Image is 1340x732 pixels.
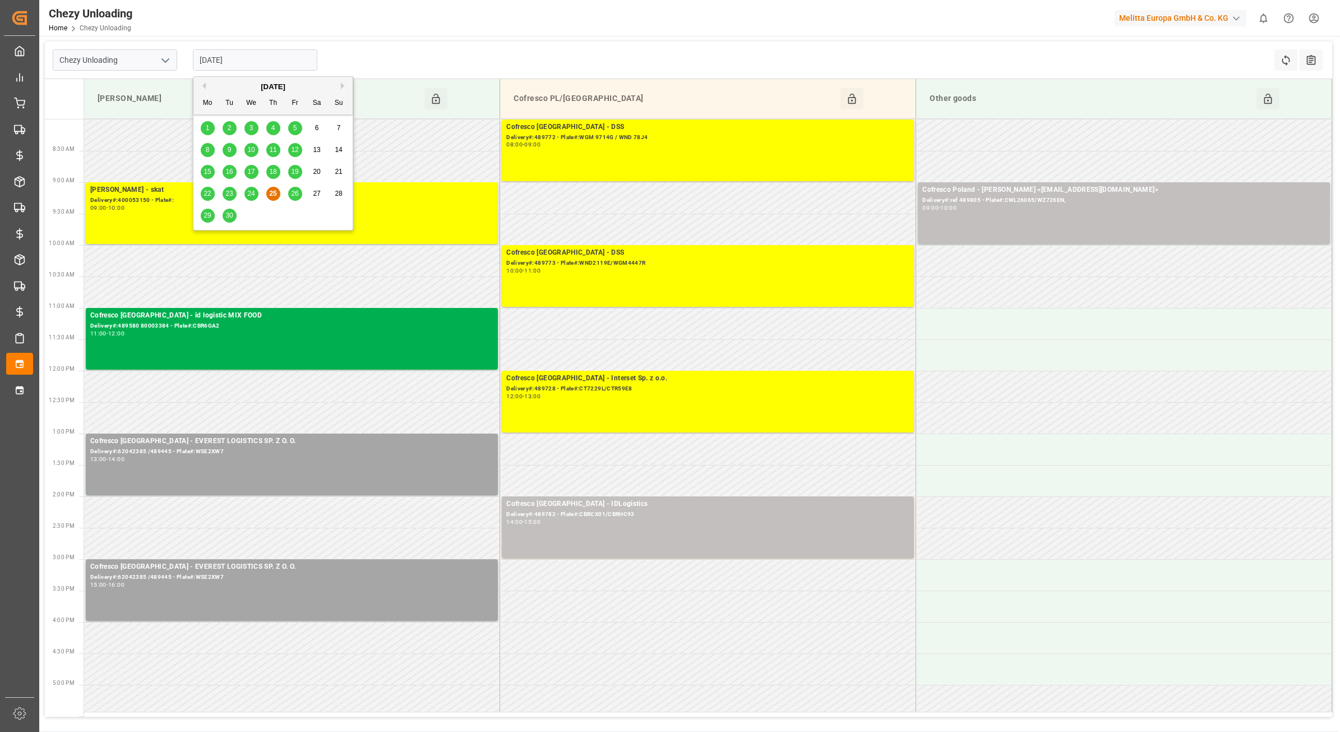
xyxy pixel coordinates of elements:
[1251,6,1276,31] button: show 0 new notifications
[90,447,493,457] div: Delivery#:62042385 /489445 - Plate#:WSE2XW7
[223,121,237,135] div: Choose Tuesday, September 2nd, 2025
[310,187,324,201] div: Choose Saturday, September 27th, 2025
[332,121,346,135] div: Choose Sunday, September 7th, 2025
[310,143,324,157] div: Choose Saturday, September 13th, 2025
[108,582,124,587] div: 16:00
[288,143,302,157] div: Choose Friday, September 12th, 2025
[206,146,210,154] span: 8
[310,165,324,179] div: Choose Saturday, September 20th, 2025
[288,96,302,111] div: Fr
[506,133,909,142] div: Delivery#:489772 - Plate#:WGM 9714G / WND 78J4
[922,196,1325,205] div: Delivery#:ref 489805 - Plate#:CWL26065/WZ726EN,
[266,165,280,179] div: Choose Thursday, September 18th, 2025
[53,460,75,466] span: 1:30 PM
[244,121,258,135] div: Choose Wednesday, September 3rd, 2025
[291,168,298,176] span: 19
[922,185,1325,196] div: Cofresco Poland - [PERSON_NAME] <[EMAIL_ADDRESS][DOMAIN_NAME]>
[244,96,258,111] div: We
[90,205,107,210] div: 09:00
[90,331,107,336] div: 11:00
[223,143,237,157] div: Choose Tuesday, September 9th, 2025
[49,5,132,22] div: Chezy Unloading
[523,268,524,273] div: -
[310,96,324,111] div: Sa
[90,185,493,196] div: [PERSON_NAME] - skat
[266,121,280,135] div: Choose Thursday, September 4th, 2025
[524,394,540,399] div: 13:00
[197,117,350,227] div: month 2025-09
[204,168,211,176] span: 15
[206,124,210,132] span: 1
[337,124,341,132] span: 7
[225,211,233,219] span: 30
[193,49,317,71] input: DD.MM.YYYY
[1115,7,1251,29] button: Melitta Europa GmbH & Co. KG
[506,384,909,394] div: Delivery#:489728 - Plate#:CT7229L/CTR59E8
[53,680,75,686] span: 5:00 PM
[313,146,320,154] span: 13
[107,331,108,336] div: -
[90,196,493,205] div: Delivery#:400053150 - Plate#:
[288,121,302,135] div: Choose Friday, September 5th, 2025
[1276,6,1301,31] button: Help Center
[201,209,215,223] div: Choose Monday, September 29th, 2025
[90,573,493,582] div: Delivery#:62042385 /489445 - Plate#:WSE2XW7
[49,24,67,32] a: Home
[266,96,280,111] div: Th
[93,88,424,109] div: [PERSON_NAME]
[506,259,909,268] div: Delivery#:489773 - Plate#:WND2119E/WGM4447R
[108,457,124,462] div: 14:00
[244,187,258,201] div: Choose Wednesday, September 24th, 2025
[269,146,276,154] span: 11
[293,124,297,132] span: 5
[244,143,258,157] div: Choose Wednesday, September 10th, 2025
[506,499,909,510] div: Cofresco [GEOGRAPHIC_DATA] - IDLogistics
[315,124,319,132] span: 6
[204,211,211,219] span: 29
[332,165,346,179] div: Choose Sunday, September 21st, 2025
[225,190,233,197] span: 23
[107,457,108,462] div: -
[204,190,211,197] span: 22
[108,205,124,210] div: 10:00
[506,142,523,147] div: 08:00
[332,187,346,201] div: Choose Sunday, September 28th, 2025
[193,81,353,93] div: [DATE]
[225,168,233,176] span: 16
[107,205,108,210] div: -
[335,190,342,197] span: 28
[288,165,302,179] div: Choose Friday, September 19th, 2025
[266,187,280,201] div: Choose Thursday, September 25th, 2025
[107,582,108,587] div: -
[223,96,237,111] div: Tu
[228,124,232,132] span: 2
[90,561,493,573] div: Cofresco [GEOGRAPHIC_DATA] - EVEREST LOGISTICS SP. Z O. O.
[90,321,493,331] div: Delivery#:489580 80003384 - Plate#:CBR6GA2
[291,146,298,154] span: 12
[247,190,255,197] span: 24
[523,394,524,399] div: -
[49,271,75,278] span: 10:30 AM
[506,394,523,399] div: 12:00
[247,146,255,154] span: 10
[49,366,75,372] span: 12:00 PM
[49,240,75,246] span: 10:00 AM
[509,88,840,109] div: Cofresco PL/[GEOGRAPHIC_DATA]
[53,617,75,623] span: 4:00 PM
[90,582,107,587] div: 15:00
[939,205,940,210] div: -
[506,373,909,384] div: Cofresco [GEOGRAPHIC_DATA] - Interset Sp. z o.o.
[506,268,523,273] div: 10:00
[90,457,107,462] div: 13:00
[53,209,75,215] span: 9:30 AM
[269,168,276,176] span: 18
[53,429,75,435] span: 1:00 PM
[199,82,206,89] button: Previous Month
[223,209,237,223] div: Choose Tuesday, September 30th, 2025
[53,177,75,183] span: 9:00 AM
[271,124,275,132] span: 4
[53,49,177,71] input: Type to search/select
[341,82,348,89] button: Next Month
[335,146,342,154] span: 14
[53,648,75,655] span: 4:30 PM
